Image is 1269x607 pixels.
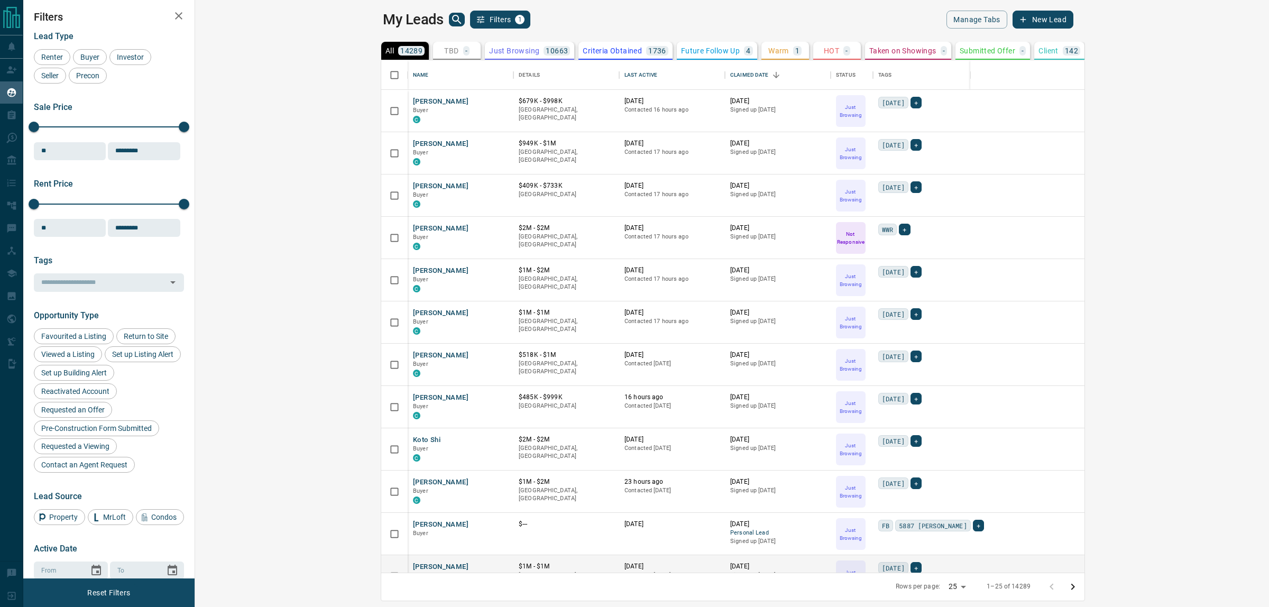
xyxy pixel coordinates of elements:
[837,315,865,330] p: Just Browsing
[730,360,825,368] p: Signed up [DATE]
[34,491,82,501] span: Lead Source
[624,233,720,241] p: Contacted 17 hours ago
[519,139,614,148] p: $949K - $1M
[519,224,614,233] p: $2M - $2M
[882,224,893,235] span: WWR
[413,243,420,250] div: condos.ca
[38,406,108,414] span: Requested an Offer
[519,233,614,249] p: [GEOGRAPHIC_DATA], [GEOGRAPHIC_DATA]
[1013,11,1073,29] button: New Lead
[38,369,111,377] span: Set up Building Alert
[730,181,825,190] p: [DATE]
[882,266,905,277] span: [DATE]
[624,60,657,90] div: Last Active
[519,435,614,444] p: $2M - $2M
[681,47,740,54] p: Future Follow Up
[165,275,180,290] button: Open
[1065,47,1078,54] p: 142
[34,255,52,265] span: Tags
[730,562,825,571] p: [DATE]
[1022,47,1024,54] p: -
[837,357,865,373] p: Just Browsing
[34,49,70,65] div: Renter
[730,393,825,402] p: [DATE]
[34,179,73,189] span: Rent Price
[519,520,614,529] p: $---
[882,520,889,531] span: FB
[624,308,720,317] p: [DATE]
[914,563,918,573] span: +
[413,530,428,537] span: Buyer
[413,477,468,488] button: [PERSON_NAME]
[624,148,720,157] p: Contacted 17 hours ago
[413,200,420,208] div: condos.ca
[944,579,970,594] div: 25
[1062,576,1083,597] button: Go to next page
[730,266,825,275] p: [DATE]
[730,308,825,317] p: [DATE]
[546,47,568,54] p: 10663
[837,272,865,288] p: Just Browsing
[519,190,614,199] p: [GEOGRAPHIC_DATA]
[882,182,905,192] span: [DATE]
[911,139,922,151] div: +
[624,477,720,486] p: 23 hours ago
[34,365,114,381] div: Set up Building Alert
[444,47,458,54] p: TBD
[413,116,420,123] div: condos.ca
[730,190,825,199] p: Signed up [DATE]
[960,47,1015,54] p: Submitted Offer
[914,182,918,192] span: +
[730,486,825,495] p: Signed up [DATE]
[34,420,159,436] div: Pre-Construction Form Submitted
[80,584,137,602] button: Reset Filters
[911,351,922,362] div: +
[730,435,825,444] p: [DATE]
[519,351,614,360] p: $518K - $1M
[624,562,720,571] p: [DATE]
[882,351,905,362] span: [DATE]
[899,520,967,531] span: 5887 [PERSON_NAME]
[911,477,922,489] div: +
[869,47,936,54] p: Taken on Showings
[148,513,180,521] span: Condos
[413,97,468,107] button: [PERSON_NAME]
[413,60,429,90] div: Name
[413,224,468,234] button: [PERSON_NAME]
[34,402,112,418] div: Requested an Offer
[519,571,614,587] p: [GEOGRAPHIC_DATA], [GEOGRAPHIC_DATA]
[882,563,905,573] span: [DATE]
[624,275,720,283] p: Contacted 17 hours ago
[730,537,825,546] p: Signed up [DATE]
[45,513,81,521] span: Property
[837,568,865,584] p: Just Browsing
[77,53,103,61] span: Buyer
[914,309,918,319] span: +
[109,49,151,65] div: Investor
[837,145,865,161] p: Just Browsing
[624,351,720,360] p: [DATE]
[519,360,614,376] p: [GEOGRAPHIC_DATA], [GEOGRAPHIC_DATA]
[413,412,420,419] div: condos.ca
[449,13,465,26] button: search button
[413,191,428,198] span: Buyer
[69,68,107,84] div: Precon
[914,140,918,150] span: +
[38,461,131,469] span: Contact an Agent Request
[38,442,113,450] span: Requested a Viewing
[113,53,148,61] span: Investor
[1038,47,1058,54] p: Client
[730,477,825,486] p: [DATE]
[911,266,922,278] div: +
[837,442,865,457] p: Just Browsing
[837,103,865,119] p: Just Browsing
[413,308,468,318] button: [PERSON_NAME]
[116,328,176,344] div: Return to Site
[489,47,539,54] p: Just Browsing
[519,266,614,275] p: $1M - $2M
[624,520,720,529] p: [DATE]
[105,346,181,362] div: Set up Listing Alert
[86,560,107,581] button: Choose date
[730,97,825,106] p: [DATE]
[648,47,666,54] p: 1736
